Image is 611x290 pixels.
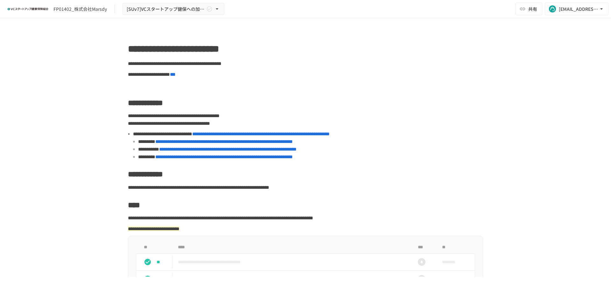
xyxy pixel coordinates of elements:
img: ZDfHsVrhrXUoWEWGWYf8C4Fv4dEjYTEDCNvmL73B7ox [8,4,48,14]
span: [SUv7]VCスタートアップ健保への加入申請手続き [127,5,205,13]
div: FP01402_株式会社Marsdy [53,6,107,12]
button: status [141,256,154,268]
button: [EMAIL_ADDRESS][DOMAIN_NAME] [545,3,608,15]
span: 共有 [528,5,537,12]
button: status [141,272,154,285]
div: [EMAIL_ADDRESS][DOMAIN_NAME] [559,5,598,13]
button: [SUv7]VCスタートアップ健保への加入申請手続き [123,3,224,15]
button: 共有 [516,3,542,15]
